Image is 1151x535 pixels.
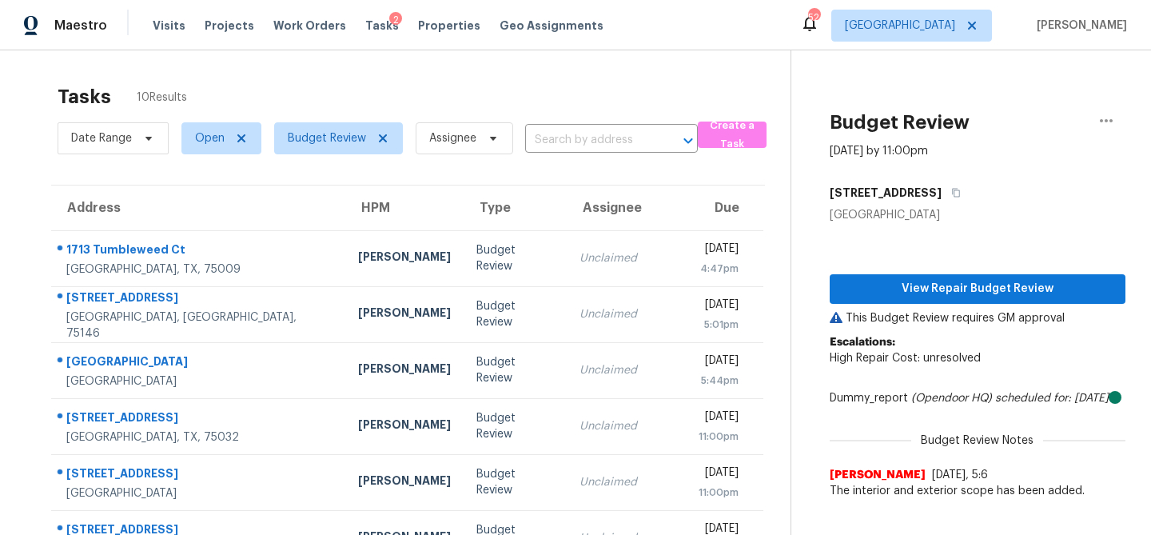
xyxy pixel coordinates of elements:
span: [DATE], 5:6 [932,469,988,481]
div: [PERSON_NAME] [358,417,451,437]
div: [GEOGRAPHIC_DATA] [66,485,333,501]
span: View Repair Budget Review [842,279,1113,299]
span: Budget Review Notes [911,433,1043,449]
i: (Opendoor HQ) [911,393,992,404]
button: View Repair Budget Review [830,274,1125,304]
div: [STREET_ADDRESS] [66,409,333,429]
th: Assignee [567,186,685,230]
div: Dummy_report [830,390,1125,406]
th: HPM [345,186,464,230]
div: [GEOGRAPHIC_DATA], TX, 75009 [66,262,333,277]
div: Unclaimed [579,362,672,378]
div: Budget Review [476,466,554,498]
div: Budget Review [476,298,554,330]
span: Work Orders [273,18,346,34]
div: [GEOGRAPHIC_DATA], TX, 75032 [66,429,333,445]
div: 11:00pm [698,485,739,501]
div: Unclaimed [579,306,672,322]
th: Due [685,186,764,230]
div: [STREET_ADDRESS] [66,465,333,485]
div: 5:01pm [698,317,739,333]
span: Budget Review [288,130,366,146]
span: Maestro [54,18,107,34]
span: Date Range [71,130,132,146]
button: Copy Address [942,178,963,207]
i: scheduled for: [DATE] [995,393,1109,404]
div: [GEOGRAPHIC_DATA], [GEOGRAPHIC_DATA], 75146 [66,309,333,341]
th: Type [464,186,567,230]
span: Visits [153,18,185,34]
div: [GEOGRAPHIC_DATA] [66,373,333,389]
div: 5:44pm [698,373,739,389]
div: [PERSON_NAME] [358,249,451,269]
div: [DATE] [698,409,739,429]
div: [DATE] by 11:00pm [830,143,928,159]
div: [GEOGRAPHIC_DATA] [66,353,333,373]
span: [PERSON_NAME] [1030,18,1127,34]
th: Address [51,186,345,230]
p: This Budget Review requires GM approval [830,310,1125,326]
span: Create a Task [706,117,759,154]
span: Properties [418,18,480,34]
div: [DATE] [698,297,739,317]
div: Unclaimed [579,474,672,490]
div: [STREET_ADDRESS] [66,289,333,309]
span: The interior and exterior scope has been added. [830,483,1125,499]
div: [DATE] [698,353,739,373]
div: [DATE] [698,465,739,485]
span: Projects [205,18,254,34]
b: Escalations: [830,337,895,348]
div: Budget Review [476,354,554,386]
input: Search by address [525,128,653,153]
span: Tasks [365,20,399,31]
button: Create a Task [698,122,767,148]
div: [DATE] [698,241,739,261]
span: Geo Assignments [500,18,603,34]
h5: [STREET_ADDRESS] [830,185,942,201]
div: 11:00pm [698,429,739,445]
div: 1713 Tumbleweed Ct [66,242,333,262]
span: Open [195,130,225,146]
div: Unclaimed [579,250,672,266]
div: Budget Review [476,242,554,274]
button: Open [677,130,699,152]
span: [GEOGRAPHIC_DATA] [845,18,955,34]
h2: Budget Review [830,114,970,130]
span: High Repair Cost: unresolved [830,353,981,364]
div: [PERSON_NAME] [358,473,451,493]
div: Budget Review [476,410,554,442]
span: [PERSON_NAME] [830,467,926,483]
span: Assignee [429,130,476,146]
div: 2 [389,12,402,28]
span: 10 Results [137,90,187,106]
h2: Tasks [58,89,111,105]
div: 4:47pm [698,261,739,277]
div: [GEOGRAPHIC_DATA] [830,207,1125,223]
div: 52 [808,10,819,26]
div: Unclaimed [579,418,672,434]
div: [PERSON_NAME] [358,361,451,381]
div: [PERSON_NAME] [358,305,451,325]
